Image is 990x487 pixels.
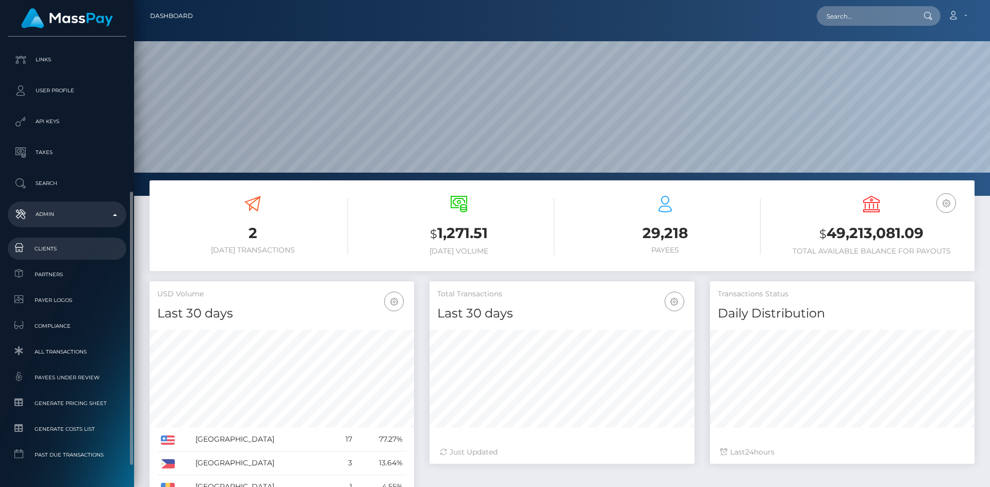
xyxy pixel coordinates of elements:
[8,78,126,104] a: User Profile
[819,227,827,241] small: $
[570,223,761,243] h3: 29,218
[12,207,122,222] p: Admin
[12,114,122,129] p: API Keys
[356,428,406,451] td: 77.27%
[8,444,126,466] a: Past Due Transactions
[8,201,126,227] a: Admin
[157,289,406,299] h5: USD Volume
[161,459,175,468] img: PH.png
[12,397,122,409] span: Generate Pricing Sheet
[21,8,113,28] img: MassPay Logo
[192,428,333,451] td: [GEOGRAPHIC_DATA]
[12,320,122,332] span: Compliance
[12,372,122,383] span: Payees under Review
[157,305,406,323] h4: Last 30 days
[718,305,967,323] h4: Daily Distribution
[150,5,193,27] a: Dashboard
[437,305,686,323] h4: Last 30 days
[192,451,333,475] td: [GEOGRAPHIC_DATA]
[745,447,754,457] span: 24
[8,140,126,165] a: Taxes
[12,423,122,435] span: Generate Costs List
[8,366,126,389] a: Payees under Review
[12,268,122,280] span: Partners
[570,246,761,255] h6: Payees
[8,315,126,337] a: Compliance
[720,447,964,458] div: Last hours
[8,171,126,196] a: Search
[333,428,356,451] td: 17
[12,176,122,191] p: Search
[8,47,126,73] a: Links
[430,227,437,241] small: $
[12,145,122,160] p: Taxes
[8,418,126,440] a: Generate Costs List
[333,451,356,475] td: 3
[718,289,967,299] h5: Transactions Status
[8,392,126,414] a: Generate Pricing Sheet
[12,52,122,68] p: Links
[12,83,122,98] p: User Profile
[817,6,914,26] input: Search...
[364,223,554,244] h3: 1,271.51
[161,435,175,445] img: US.png
[12,449,122,461] span: Past Due Transactions
[8,109,126,135] a: API Keys
[8,341,126,363] a: All Transactions
[8,238,126,260] a: Clients
[440,447,684,458] div: Just Updated
[356,451,406,475] td: 13.64%
[8,289,126,311] a: Payer Logos
[437,289,686,299] h5: Total Transactions
[12,243,122,255] span: Clients
[157,246,348,255] h6: [DATE] Transactions
[776,247,967,256] h6: Total Available Balance for Payouts
[157,223,348,243] h3: 2
[776,223,967,244] h3: 49,213,081.09
[8,263,126,286] a: Partners
[12,294,122,306] span: Payer Logos
[364,247,554,256] h6: [DATE] Volume
[12,346,122,358] span: All Transactions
